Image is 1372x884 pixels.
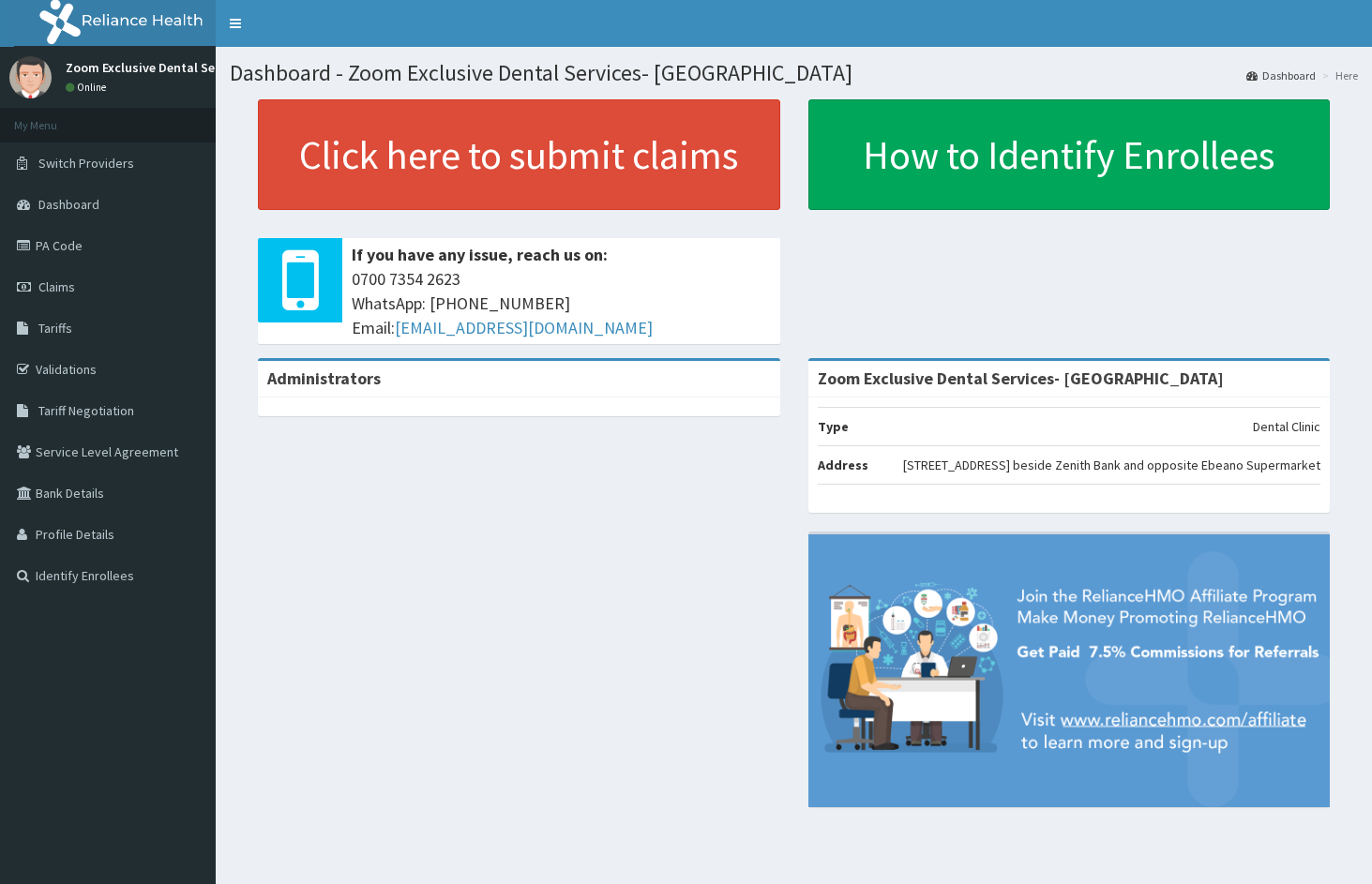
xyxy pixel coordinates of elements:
[903,456,1320,474] p: [STREET_ADDRESS] beside Zenith Bank and opposite Ebeano Supermarket
[1253,417,1320,436] p: Dental Clinic
[818,457,868,473] b: Address
[258,99,780,210] a: Click here to submit claims
[66,61,297,74] p: Zoom Exclusive Dental Services Limited
[1318,67,1358,83] li: Here
[1246,67,1316,83] a: Dashboard
[38,402,134,419] span: Tariff Negotiation
[818,418,849,435] b: Type
[395,317,653,338] a: [EMAIL_ADDRESS][DOMAIN_NAME]
[808,534,1331,807] img: provider-team-banner.png
[38,320,72,337] span: Tariffs
[818,367,1224,389] strong: Zoom Exclusive Dental Services- [GEOGRAPHIC_DATA]
[352,267,771,339] span: 0700 7354 2623 WhatsApp: [PHONE_NUMBER] Email:
[66,81,111,94] a: Online
[38,155,134,172] span: Switch Providers
[38,278,75,295] span: Claims
[352,244,608,265] b: If you have any issue, reach us on:
[9,56,52,98] img: User Image
[38,196,99,213] span: Dashboard
[267,367,381,389] b: Administrators
[230,61,1358,85] h1: Dashboard - Zoom Exclusive Dental Services- [GEOGRAPHIC_DATA]
[808,99,1331,210] a: How to Identify Enrollees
